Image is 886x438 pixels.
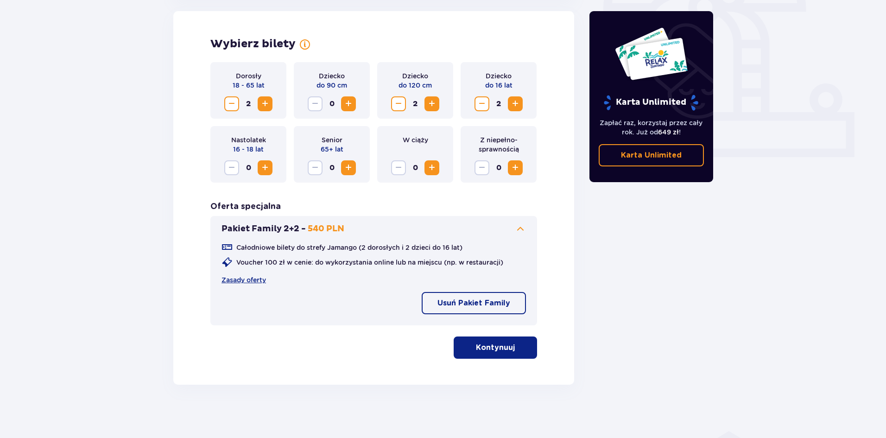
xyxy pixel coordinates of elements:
[233,81,265,90] p: 18 - 65 lat
[321,145,343,154] p: 65+ lat
[424,96,439,111] button: Zwiększ
[491,160,506,175] span: 0
[233,145,264,154] p: 16 - 18 lat
[224,160,239,175] button: Zmniejsz
[491,96,506,111] span: 2
[508,96,523,111] button: Zwiększ
[324,160,339,175] span: 0
[210,37,296,51] h2: Wybierz bilety
[258,160,272,175] button: Zwiększ
[210,201,281,212] h3: Oferta specjalna
[236,258,503,267] p: Voucher 100 zł w cenie: do wykorzystania online lub na miejscu (np. w restauracji)
[424,160,439,175] button: Zwiększ
[236,71,261,81] p: Dorosły
[468,135,529,154] p: Z niepełno­sprawnością
[399,81,432,90] p: do 120 cm
[599,144,704,166] a: Karta Unlimited
[408,96,423,111] span: 2
[475,96,489,111] button: Zmniejsz
[422,292,526,314] button: Usuń Pakiet Family
[221,275,266,285] a: Zasady oferty
[391,160,406,175] button: Zmniejsz
[231,135,266,145] p: Nastolatek
[308,160,323,175] button: Zmniejsz
[408,160,423,175] span: 0
[324,96,339,111] span: 0
[308,223,344,235] p: 540 PLN
[221,223,526,235] button: Pakiet Family 2+2 -540 PLN
[316,81,347,90] p: do 90 cm
[308,96,323,111] button: Zmniejsz
[391,96,406,111] button: Zmniejsz
[658,128,679,136] span: 649 zł
[476,343,515,353] p: Kontynuuj
[599,118,704,137] p: Zapłać raz, korzystaj przez cały rok. Już od !
[402,71,428,81] p: Dziecko
[508,160,523,175] button: Zwiększ
[341,96,356,111] button: Zwiększ
[486,71,512,81] p: Dziecko
[236,243,462,252] p: Całodniowe bilety do strefy Jamango (2 dorosłych i 2 dzieci do 16 lat)
[241,96,256,111] span: 2
[221,223,306,235] p: Pakiet Family 2+2 -
[475,160,489,175] button: Zmniejsz
[319,71,345,81] p: Dziecko
[224,96,239,111] button: Zmniejsz
[403,135,428,145] p: W ciąży
[614,27,688,81] img: Dwie karty całoroczne do Suntago z napisem 'UNLIMITED RELAX', na białym tle z tropikalnymi liśćmi...
[341,160,356,175] button: Zwiększ
[454,336,537,359] button: Kontynuuj
[322,135,342,145] p: Senior
[241,160,256,175] span: 0
[258,96,272,111] button: Zwiększ
[485,81,513,90] p: do 16 lat
[621,150,682,160] p: Karta Unlimited
[437,298,510,308] p: Usuń Pakiet Family
[603,95,699,111] p: Karta Unlimited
